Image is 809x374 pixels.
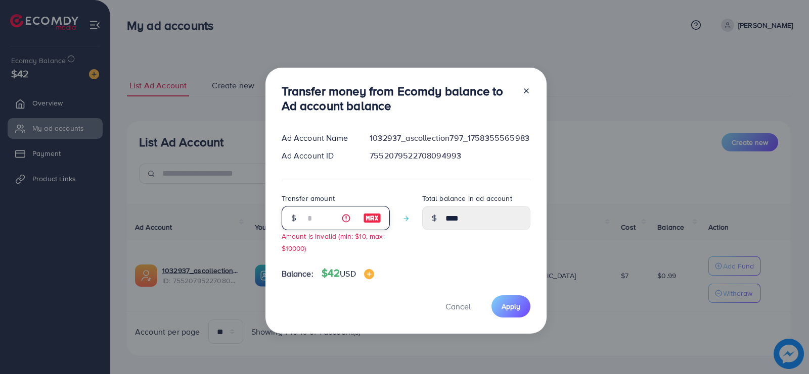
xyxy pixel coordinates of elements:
[282,231,385,252] small: Amount is invalid (min: $10, max: $10000)
[282,268,313,280] span: Balance:
[433,295,483,317] button: Cancel
[282,193,335,203] label: Transfer amount
[364,269,374,279] img: image
[340,268,355,279] span: USD
[363,212,381,224] img: image
[502,301,520,311] span: Apply
[282,84,514,113] h3: Transfer money from Ecomdy balance to Ad account balance
[274,132,362,144] div: Ad Account Name
[491,295,530,317] button: Apply
[445,301,471,312] span: Cancel
[274,150,362,162] div: Ad Account ID
[422,193,512,203] label: Total balance in ad account
[362,132,538,144] div: 1032937_ascollection797_1758355565983
[362,150,538,162] div: 7552079522708094993
[322,267,374,280] h4: $42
